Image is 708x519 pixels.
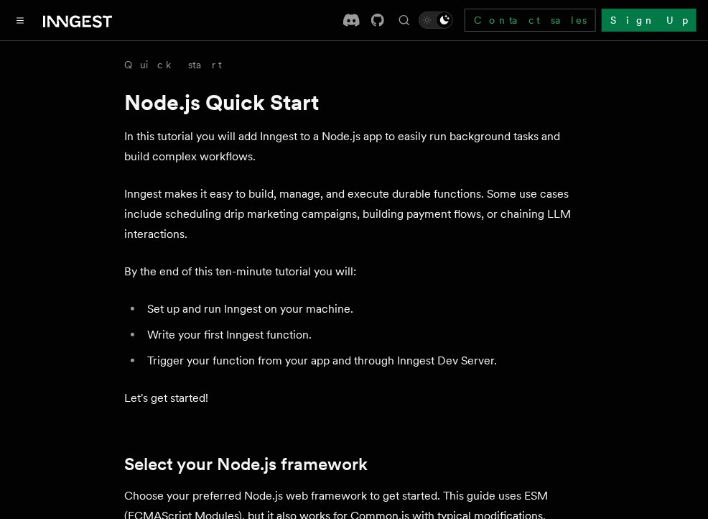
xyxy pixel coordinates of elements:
[124,262,584,282] p: By the end of this ten-minute tutorial you will:
[143,325,584,345] li: Write your first Inngest function.
[396,12,413,29] button: Find something...
[124,184,584,244] p: Inngest makes it easy to build, manage, and execute durable functions. Some use cases include sch...
[11,12,29,29] button: Toggle navigation
[124,388,584,408] p: Let's get started!
[124,454,368,474] a: Select your Node.js framework
[124,127,584,167] p: In this tutorial you will add Inngest to a Node.js app to easily run background tasks and build c...
[143,351,584,371] li: Trigger your function from your app and through Inngest Dev Server.
[124,89,584,115] h1: Node.js Quick Start
[419,12,453,29] button: Toggle dark mode
[602,9,697,32] a: Sign Up
[143,299,584,319] li: Set up and run Inngest on your machine.
[124,58,222,72] a: Quick start
[465,9,596,32] a: Contact sales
